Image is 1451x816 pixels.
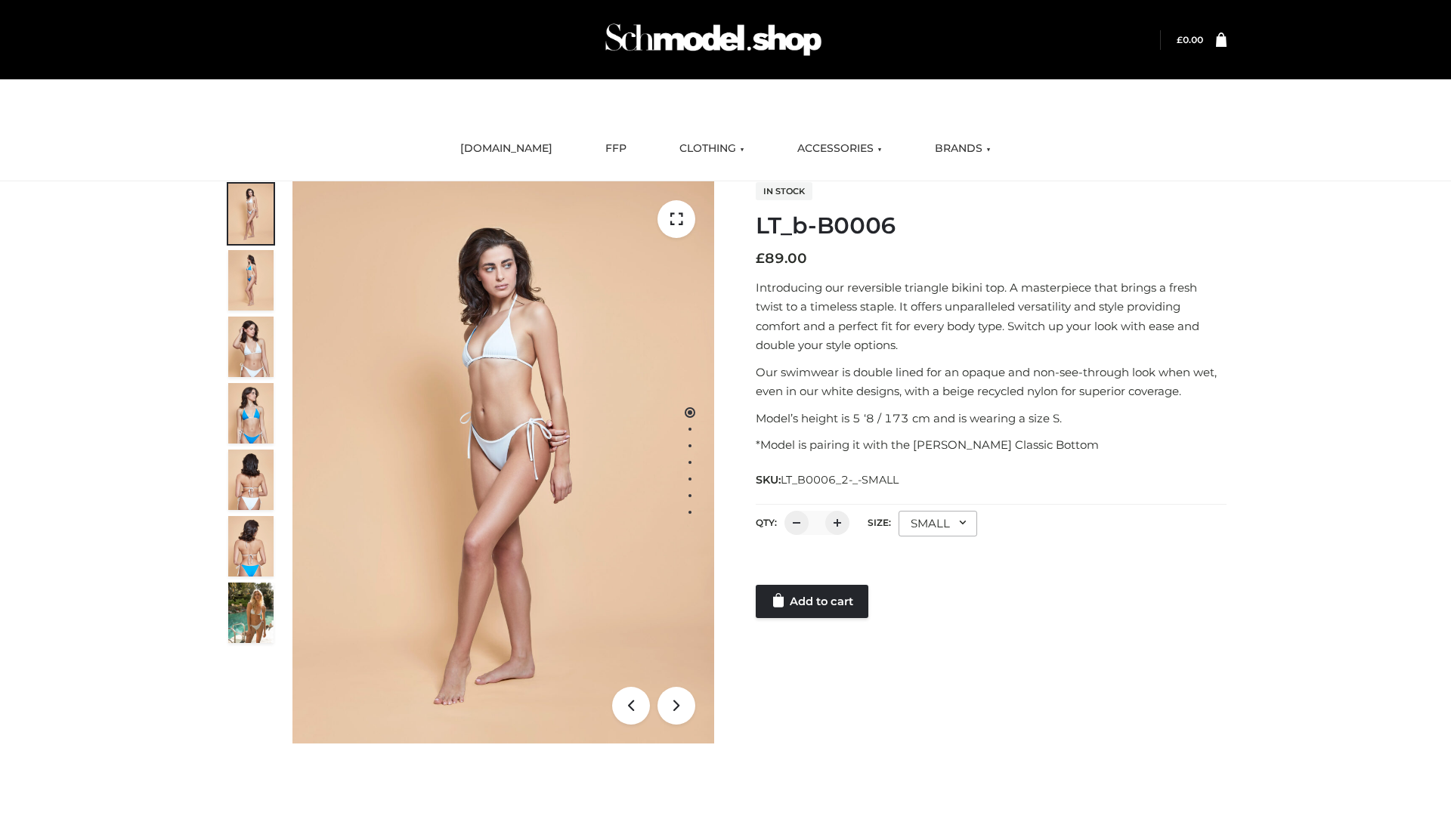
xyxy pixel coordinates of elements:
[756,250,807,267] bdi: 89.00
[756,182,812,200] span: In stock
[756,435,1227,455] p: *Model is pairing it with the [PERSON_NAME] Classic Bottom
[1177,34,1183,45] span: £
[756,409,1227,428] p: Model’s height is 5 ‘8 / 173 cm and is wearing a size S.
[924,132,1002,165] a: BRANDS
[756,278,1227,355] p: Introducing our reversible triangle bikini top. A masterpiece that brings a fresh twist to a time...
[756,212,1227,240] h1: LT_b-B0006
[1177,34,1203,45] bdi: 0.00
[756,363,1227,401] p: Our swimwear is double lined for an opaque and non-see-through look when wet, even in our white d...
[228,583,274,643] img: Arieltop_CloudNine_AzureSky2.jpg
[449,132,564,165] a: [DOMAIN_NAME]
[292,181,714,743] img: ArielClassicBikiniTop_CloudNine_AzureSky_OW114ECO_1
[594,132,638,165] a: FFP
[228,184,274,244] img: ArielClassicBikiniTop_CloudNine_AzureSky_OW114ECO_1-scaled.jpg
[756,250,765,267] span: £
[899,511,977,536] div: SMALL
[600,10,827,70] img: Schmodel Admin 964
[786,132,893,165] a: ACCESSORIES
[228,250,274,311] img: ArielClassicBikiniTop_CloudNine_AzureSky_OW114ECO_2-scaled.jpg
[756,471,900,489] span: SKU:
[668,132,756,165] a: CLOTHING
[228,317,274,377] img: ArielClassicBikiniTop_CloudNine_AzureSky_OW114ECO_3-scaled.jpg
[228,383,274,444] img: ArielClassicBikiniTop_CloudNine_AzureSky_OW114ECO_4-scaled.jpg
[781,473,899,487] span: LT_B0006_2-_-SMALL
[228,516,274,576] img: ArielClassicBikiniTop_CloudNine_AzureSky_OW114ECO_8-scaled.jpg
[756,585,868,618] a: Add to cart
[756,517,777,528] label: QTY:
[1177,34,1203,45] a: £0.00
[868,517,891,528] label: Size:
[228,450,274,510] img: ArielClassicBikiniTop_CloudNine_AzureSky_OW114ECO_7-scaled.jpg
